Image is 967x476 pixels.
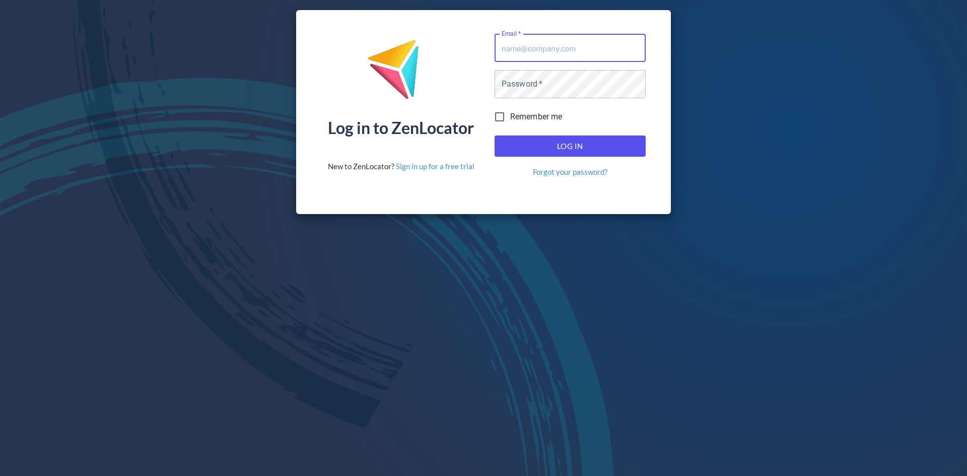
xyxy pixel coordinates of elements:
button: Log In [495,135,646,157]
span: Log In [506,140,635,153]
a: Forgot your password? [533,167,607,177]
span: Remember me [510,111,563,123]
div: Log in to ZenLocator [328,120,474,136]
img: ZenLocator [367,39,435,107]
input: name@company.com [495,34,646,62]
div: New to ZenLocator? [328,161,474,172]
a: Sign in up for a free trial [396,162,474,171]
